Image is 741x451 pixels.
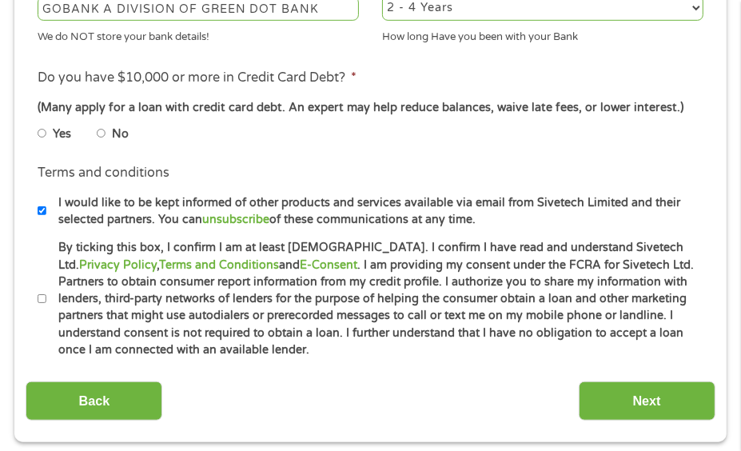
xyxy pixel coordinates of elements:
[38,99,703,117] div: (Many apply for a loan with credit card debt. An expert may help reduce balances, waive late fees...
[300,258,357,272] a: E-Consent
[38,165,169,182] label: Terms and conditions
[112,126,129,143] label: No
[53,126,71,143] label: Yes
[38,70,357,86] label: Do you have $10,000 or more in Credit Card Debt?
[38,24,359,46] div: We do NOT store your bank details!
[159,258,279,272] a: Terms and Conditions
[46,239,711,358] label: By ticking this box, I confirm I am at least [DEMOGRAPHIC_DATA]. I confirm I have read and unders...
[79,258,157,272] a: Privacy Policy
[579,381,715,421] input: Next
[202,213,269,226] a: unsubscribe
[26,381,162,421] input: Back
[46,194,711,229] label: I would like to be kept informed of other products and services available via email from Sivetech...
[382,24,703,46] div: How long Have you been with your Bank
